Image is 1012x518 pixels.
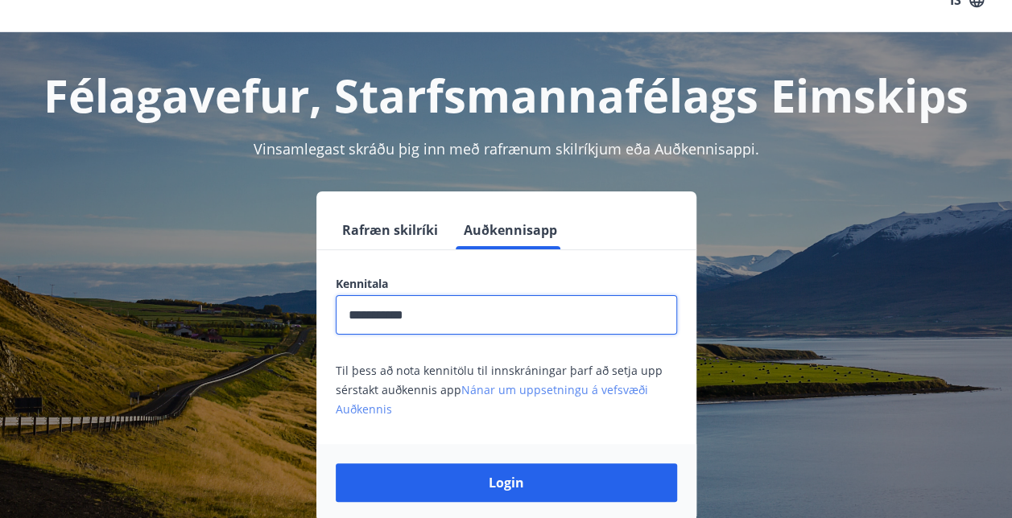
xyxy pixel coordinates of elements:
button: Rafræn skilríki [336,211,444,249]
span: Til þess að nota kennitölu til innskráningar þarf að setja upp sérstakt auðkennis app [336,363,663,417]
label: Kennitala [336,276,677,292]
a: Nánar um uppsetningu á vefsvæði Auðkennis [336,382,648,417]
h1: Félagavefur, Starfsmannafélags Eimskips [19,64,993,125]
button: Auðkennisapp [457,211,564,249]
button: Login [336,463,677,502]
span: Vinsamlegast skráðu þig inn með rafrænum skilríkjum eða Auðkennisappi. [254,139,759,158]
